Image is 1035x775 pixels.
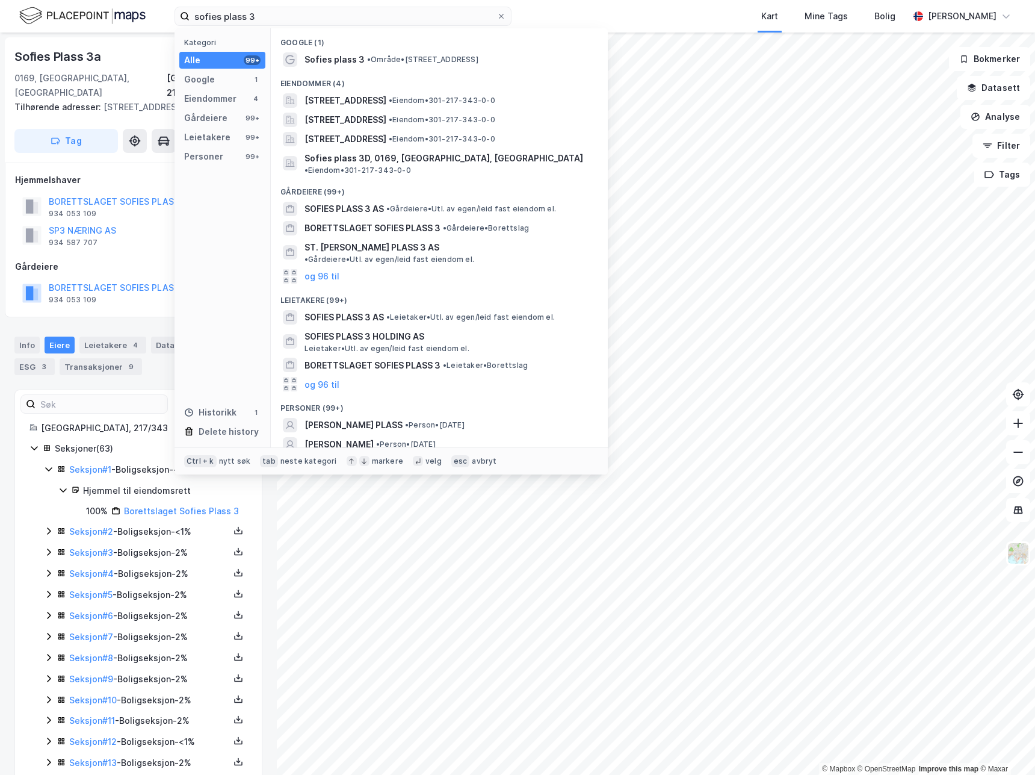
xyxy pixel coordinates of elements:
[304,113,386,127] span: [STREET_ADDRESS]
[14,129,118,153] button: Tag
[69,590,113,600] a: Seksjon#5
[69,736,117,747] a: Seksjon#12
[919,765,978,773] a: Improve this map
[367,55,371,64] span: •
[184,111,227,125] div: Gårdeiere
[69,695,117,705] a: Seksjon#10
[386,204,390,213] span: •
[304,93,386,108] span: [STREET_ADDRESS]
[386,313,390,322] span: •
[251,94,261,104] div: 4
[69,632,113,642] a: Seksjon#7
[199,425,259,439] div: Delete history
[14,47,103,66] div: Sofies Plass 3a
[41,421,247,435] div: [GEOGRAPHIC_DATA], 217/343
[304,221,440,235] span: BORETTSLAGET SOFIES PLASS 3
[443,361,528,370] span: Leietaker • Borettslag
[304,255,308,264] span: •
[251,408,261,417] div: 1
[244,113,261,123] div: 99+
[928,9,996,23] div: [PERSON_NAME]
[69,674,113,684] a: Seksjon#9
[125,361,137,373] div: 9
[389,134,495,144] span: Eiendom • 301-217-343-0-0
[69,714,229,728] div: - Boligseksjon - 2%
[69,524,229,539] div: - Boligseksjon - <1%
[14,71,167,100] div: 0169, [GEOGRAPHIC_DATA], [GEOGRAPHIC_DATA]
[304,437,374,452] span: [PERSON_NAME]
[304,269,339,284] button: og 96 til
[271,69,608,91] div: Eiendommer (4)
[69,715,115,726] a: Seksjon#11
[304,377,339,391] button: og 96 til
[69,651,229,665] div: - Boligseksjon - 2%
[304,310,384,325] span: SOFIES PLASS 3 AS
[14,102,103,112] span: Tilhørende adresser:
[60,358,142,375] div: Transaksjoner
[15,173,262,187] div: Hjemmelshaver
[79,337,146,353] div: Leietakere
[45,337,75,353] div: Eiere
[271,286,608,308] div: Leietakere (99+)
[184,53,200,67] div: Alle
[443,361,446,370] span: •
[69,653,113,663] a: Seksjon#8
[372,456,403,466] div: markere
[405,420,409,429] span: •
[443,223,529,233] span: Gårdeiere • Borettslag
[69,609,229,623] div: - Boligseksjon - 2%
[15,260,262,274] div: Gårdeiere
[184,72,215,87] div: Google
[386,313,555,322] span: Leietaker • Utl. av egen/leid fast eiendom el.
[280,456,337,466] div: neste kategori
[69,588,229,602] div: - Boligseksjon - 2%
[389,115,495,125] span: Eiendom • 301-217-343-0-0
[69,567,229,581] div: - Boligseksjon - 2%
[367,55,478,64] span: Område • [STREET_ADDRESS]
[443,223,446,232] span: •
[975,717,1035,775] div: Kontrollprogram for chat
[244,132,261,142] div: 99+
[389,96,392,105] span: •
[69,464,111,475] a: Seksjon#1
[271,394,608,416] div: Personer (99+)
[69,611,113,621] a: Seksjon#6
[761,9,778,23] div: Kart
[972,134,1030,158] button: Filter
[49,238,97,247] div: 934 587 707
[304,166,308,175] span: •
[49,295,96,305] div: 934 053 109
[304,255,474,264] span: Gårdeiere • Utl. av egen/leid fast eiendom el.
[271,178,608,199] div: Gårdeiere (99+)
[167,71,262,100] div: [GEOGRAPHIC_DATA], 217/343
[184,149,223,164] div: Personer
[304,151,583,166] span: Sofies plass 3D, 0169, [GEOGRAPHIC_DATA], [GEOGRAPHIC_DATA]
[38,361,50,373] div: 3
[36,395,167,413] input: Søk
[304,418,403,432] span: [PERSON_NAME] PLASS
[86,504,108,518] div: 100%
[822,765,855,773] a: Mapbox
[184,92,236,106] div: Eiendommer
[260,455,278,467] div: tab
[304,240,439,255] span: ST. [PERSON_NAME] PLASS 3 AS
[184,455,217,467] div: Ctrl + k
[304,358,440,373] span: BORETTSLAGET SOFIES PLASS 3
[184,405,236,420] div: Historikk
[219,456,251,466] div: nytt søk
[251,75,261,84] div: 1
[1007,542,1030,565] img: Z
[857,765,916,773] a: OpenStreetMap
[69,672,229,686] div: - Boligseksjon - 2%
[975,717,1035,775] iframe: Chat Widget
[304,329,593,344] span: SOFIES PLASS 3 HOLDING AS
[14,358,55,375] div: ESG
[874,9,895,23] div: Bolig
[124,506,239,516] a: Borettslaget Sofies Plass 3
[389,96,495,105] span: Eiendom • 301-217-343-0-0
[55,441,247,456] div: Seksjoner ( 63 )
[304,202,384,216] span: SOFIES PLASS 3 AS
[83,484,247,498] div: Hjemmel til eiendomsrett
[244,55,261,65] div: 99+
[960,105,1030,129] button: Analyse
